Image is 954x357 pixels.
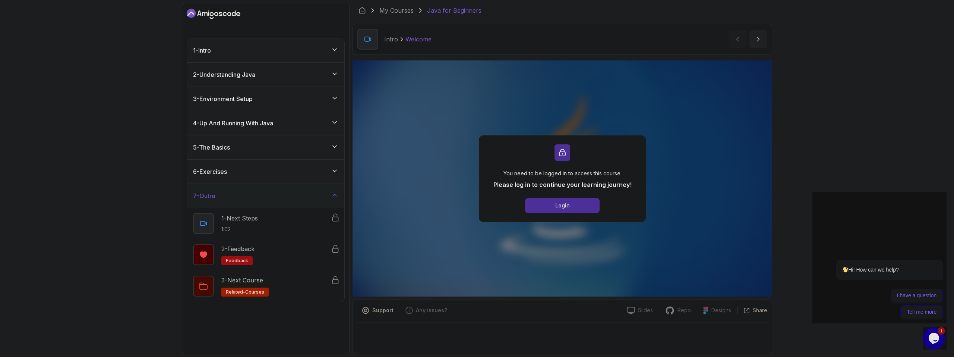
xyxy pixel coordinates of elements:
[493,180,632,189] p: Please log in to continue your learning journey!
[357,304,398,316] button: Support button
[493,170,632,177] p: You need to be logged in to access this course.
[187,38,344,62] button: 1-Intro
[923,327,947,350] iframe: chat widget
[187,135,344,159] button: 5-The Basics
[187,184,344,208] button: 7-Outro
[753,307,767,314] p: Share
[187,63,344,87] button: 2-Understanding Java
[193,143,230,152] h3: 5 - The Basics
[221,244,255,253] p: 2 - Feedback
[358,7,366,14] a: Dashboard
[193,46,211,55] h3: 1 - Intro
[187,111,344,135] button: 4-Up And Running With Java
[193,276,338,297] button: 3-Next Courserelated-courses
[193,213,338,234] button: 1-Next Steps1:02
[737,307,767,314] button: Share
[193,70,255,79] h3: 2 - Understanding Java
[384,35,398,44] p: Intro
[187,8,240,20] a: Dashboard
[525,198,600,213] button: Login
[405,35,432,44] p: Welcome
[416,307,447,314] p: Any issues?
[812,192,947,323] iframe: chat widget
[193,244,338,265] button: 2-Feedbackfeedback
[226,258,248,264] span: feedback
[193,94,253,103] h3: 3 - Environment Setup
[379,6,414,15] a: My Courses
[226,289,264,295] span: related-courses
[729,30,746,48] button: previous content
[372,307,394,314] p: Support
[187,87,344,111] button: 3-Environment Setup
[427,6,481,15] p: Java for Beginners
[221,214,258,223] p: 1 - Next Steps
[221,226,258,233] p: 1:02
[555,202,570,209] div: Login
[193,167,227,176] h3: 6 - Exercises
[187,160,344,184] button: 6-Exercises
[711,307,731,314] p: Designs
[677,307,691,314] p: Repo
[638,307,653,314] p: Slides
[749,30,767,48] button: next content
[193,119,273,128] h3: 4 - Up And Running With Java
[193,191,215,200] h3: 7 - Outro
[221,276,263,285] p: 3 - Next Course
